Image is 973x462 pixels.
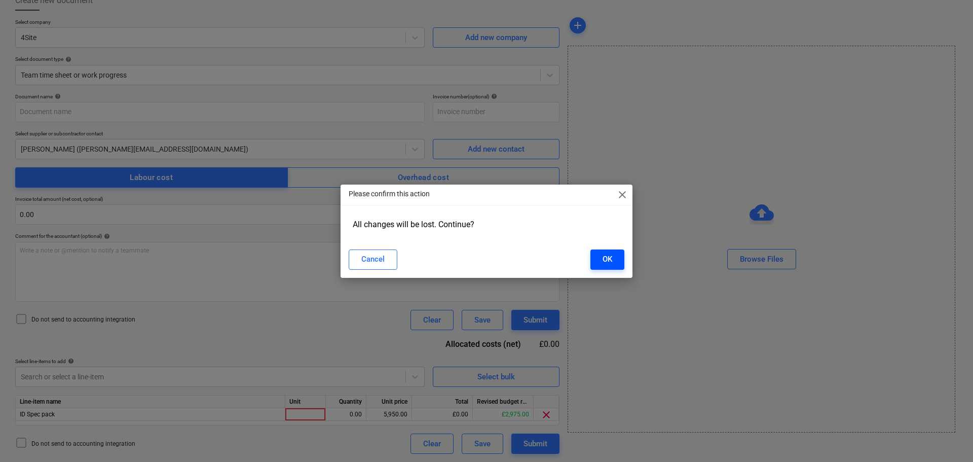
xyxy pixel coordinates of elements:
[590,250,624,270] button: OK
[349,250,397,270] button: Cancel
[349,216,624,233] div: All changes will be lost. Continue?
[361,253,385,266] div: Cancel
[349,189,430,199] p: Please confirm this action
[616,189,628,201] span: close
[922,413,973,462] iframe: Chat Widget
[603,253,612,266] div: OK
